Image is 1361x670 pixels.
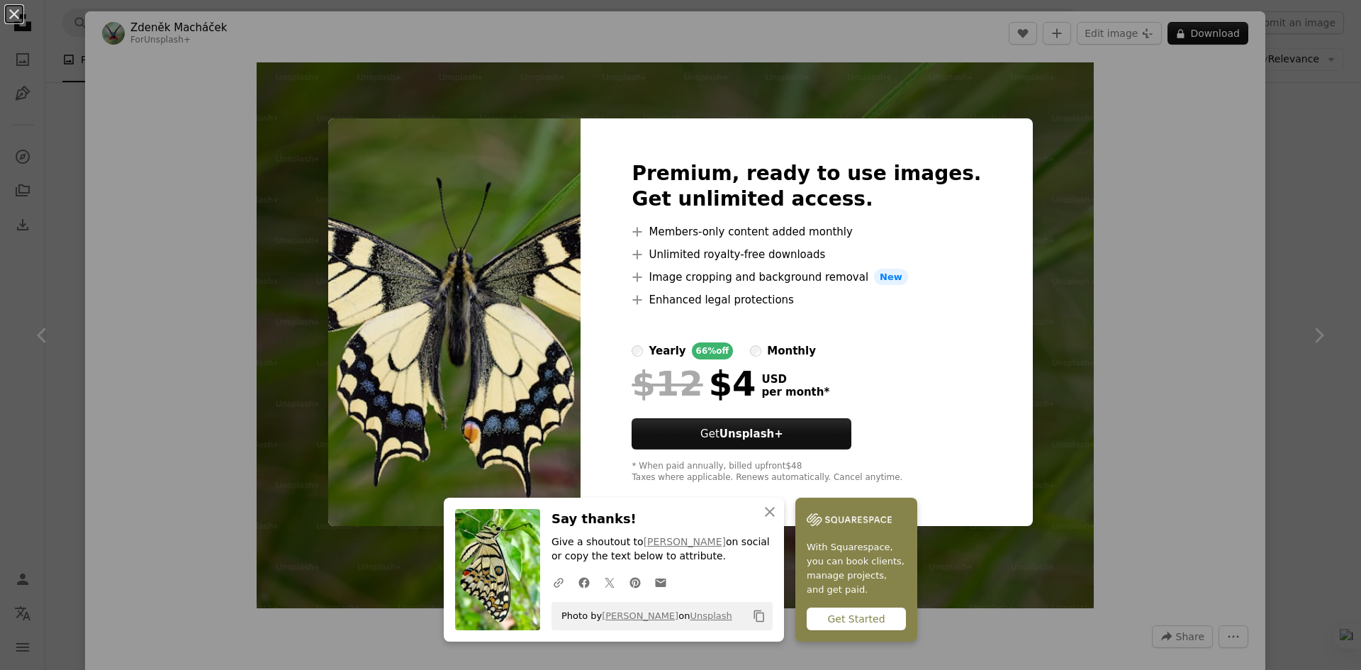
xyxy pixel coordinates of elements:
[632,345,643,357] input: yearly66%off
[644,536,726,547] a: [PERSON_NAME]
[807,509,892,530] img: file-1747939142011-51e5cc87e3c9
[807,608,906,630] div: Get Started
[551,509,773,530] h3: Say thanks!
[632,161,981,212] h2: Premium, ready to use images. Get unlimited access.
[632,269,981,286] li: Image cropping and background removal
[747,604,771,628] button: Copy to clipboard
[807,540,906,597] span: With Squarespace, you can book clients, manage projects, and get paid.
[554,605,732,627] span: Photo by on
[648,568,673,596] a: Share over email
[632,365,756,402] div: $4
[795,498,917,642] a: With Squarespace, you can book clients, manage projects, and get paid.Get Started
[632,223,981,240] li: Members-only content added monthly
[632,365,702,402] span: $12
[328,118,581,527] img: premium_photo-1698524612460-32d35c637488
[632,246,981,263] li: Unlimited royalty-free downloads
[874,269,908,286] span: New
[551,535,773,564] p: Give a shoutout to on social or copy the text below to attribute.
[649,342,685,359] div: yearly
[719,428,783,440] strong: Unsplash+
[761,373,829,386] span: USD
[571,568,597,596] a: Share on Facebook
[622,568,648,596] a: Share on Pinterest
[692,342,734,359] div: 66% off
[602,610,678,621] a: [PERSON_NAME]
[597,568,622,596] a: Share on Twitter
[632,291,981,308] li: Enhanced legal protections
[750,345,761,357] input: monthly
[632,418,851,450] button: GetUnsplash+
[690,610,732,621] a: Unsplash
[767,342,816,359] div: monthly
[761,386,829,398] span: per month *
[632,461,981,484] div: * When paid annually, billed upfront $48 Taxes where applicable. Renews automatically. Cancel any...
